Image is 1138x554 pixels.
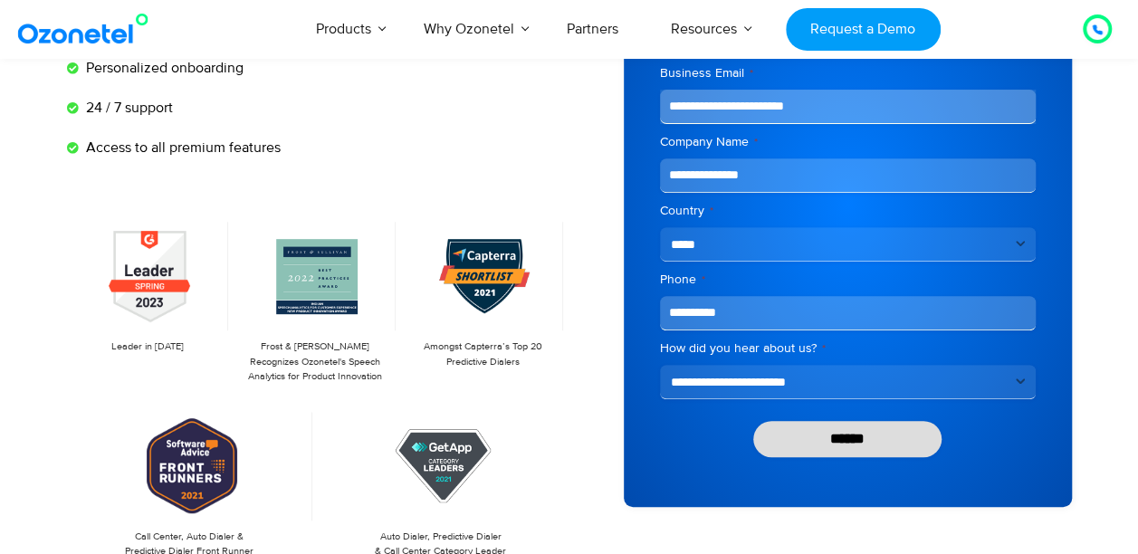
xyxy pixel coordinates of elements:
span: Access to all premium features [81,137,281,158]
label: How did you hear about us? [660,339,1036,358]
label: Company Name [660,133,1036,151]
span: 24 / 7 support [81,97,173,119]
label: Business Email [660,64,1036,82]
a: Request a Demo [786,8,941,51]
p: Leader in [DATE] [76,339,220,355]
label: Phone [660,271,1036,289]
label: Country [660,202,1036,220]
span: Personalized onboarding [81,57,244,79]
p: Frost & [PERSON_NAME] Recognizes Ozonetel's Speech Analytics for Product Innovation [243,339,387,385]
p: Amongst Capterra’s Top 20 Predictive Dialers [410,339,554,369]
